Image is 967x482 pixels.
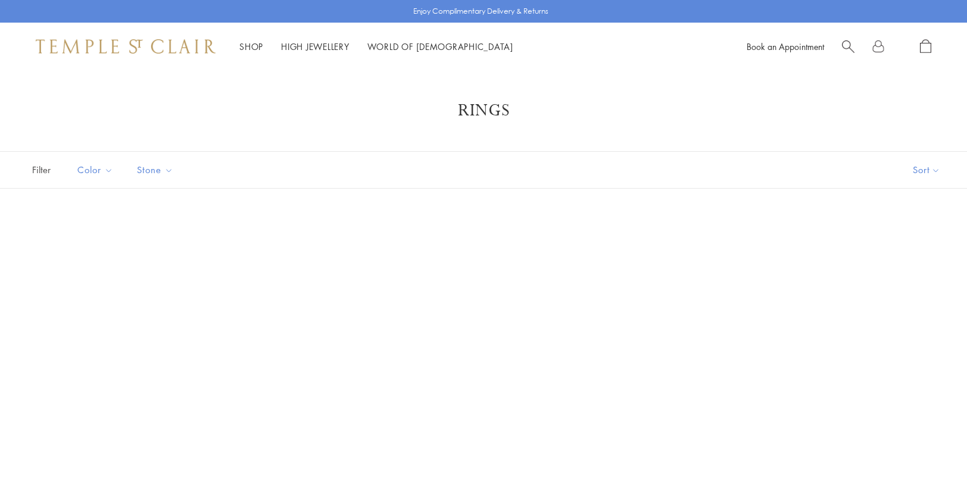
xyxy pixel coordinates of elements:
button: Stone [128,157,182,183]
a: ShopShop [239,40,263,52]
a: Search [842,39,854,54]
a: High JewelleryHigh Jewellery [281,40,350,52]
span: Stone [131,162,182,177]
p: Enjoy Complimentary Delivery & Returns [413,5,548,17]
a: Book an Appointment [747,40,824,52]
button: Show sort by [886,152,967,188]
button: Color [68,157,122,183]
nav: Main navigation [239,39,513,54]
a: World of [DEMOGRAPHIC_DATA]World of [DEMOGRAPHIC_DATA] [367,40,513,52]
span: Color [71,162,122,177]
h1: Rings [48,100,919,121]
img: Temple St. Clair [36,39,216,54]
a: Open Shopping Bag [920,39,931,54]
